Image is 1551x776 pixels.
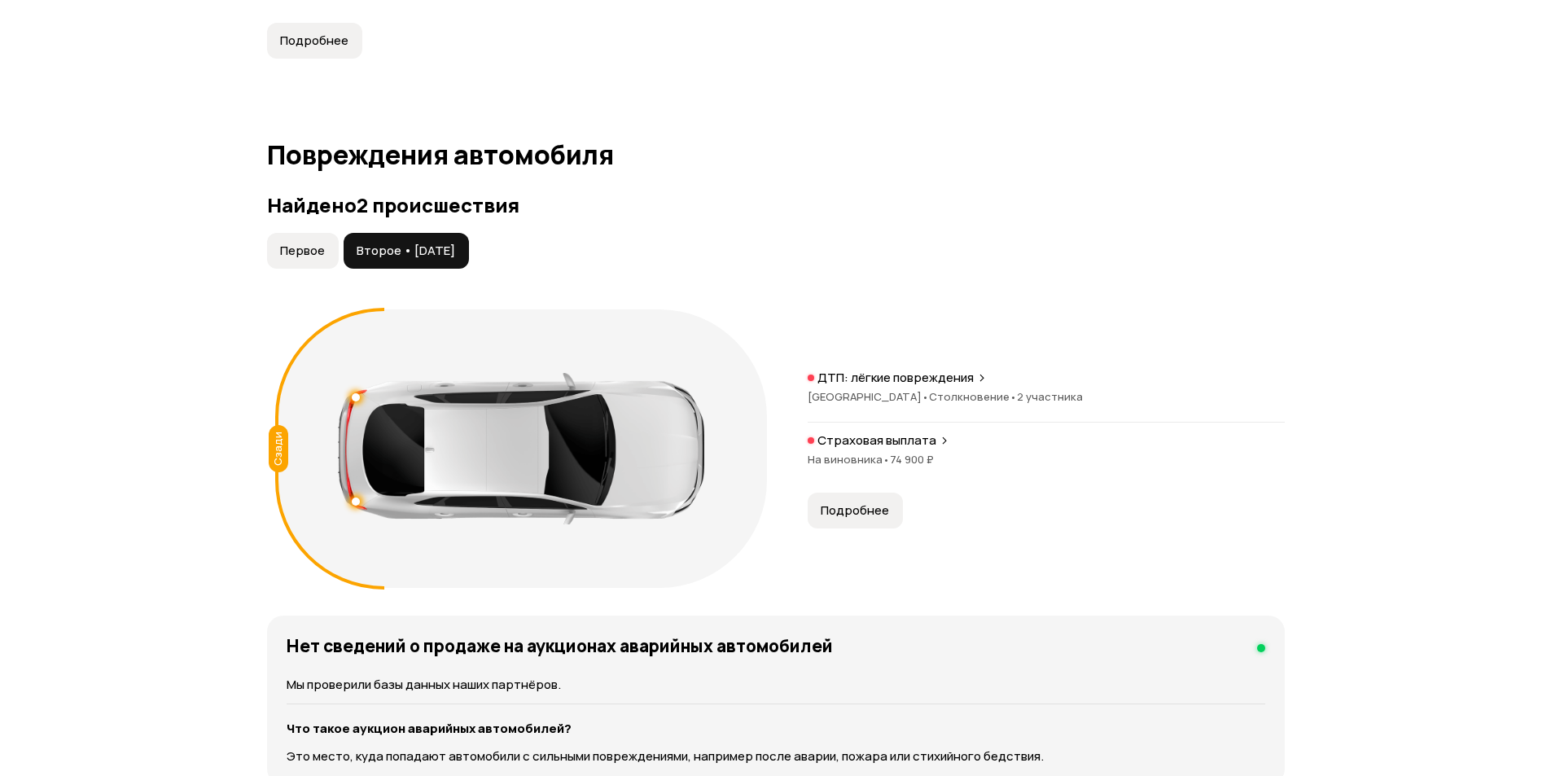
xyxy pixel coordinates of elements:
[357,243,455,259] span: Второе • [DATE]
[287,748,1265,765] p: Это место, куда попадают автомобили с сильными повреждениями, например после аварии, пожара или с...
[280,243,325,259] span: Первое
[808,493,903,528] button: Подробнее
[922,389,929,404] span: •
[344,233,469,269] button: Второе • [DATE]
[267,233,339,269] button: Первое
[1010,389,1017,404] span: •
[267,194,1285,217] h3: Найдено 2 происшествия
[287,635,833,656] h4: Нет сведений о продаже на аукционах аварийных автомобилей
[890,452,934,467] span: 74 900 ₽
[929,389,1017,404] span: Столкновение
[267,140,1285,169] h1: Повреждения автомобиля
[287,720,572,737] strong: Что такое аукцион аварийных автомобилей?
[821,502,889,519] span: Подробнее
[808,389,929,404] span: [GEOGRAPHIC_DATA]
[817,432,936,449] p: Страховая выплата
[883,452,890,467] span: •
[817,370,974,386] p: ДТП: лёгкие повреждения
[269,425,288,472] div: Сзади
[1017,389,1083,404] span: 2 участника
[267,23,362,59] button: Подробнее
[280,33,348,49] span: Подробнее
[287,676,1265,694] p: Мы проверили базы данных наших партнёров.
[808,452,890,467] span: На виновника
